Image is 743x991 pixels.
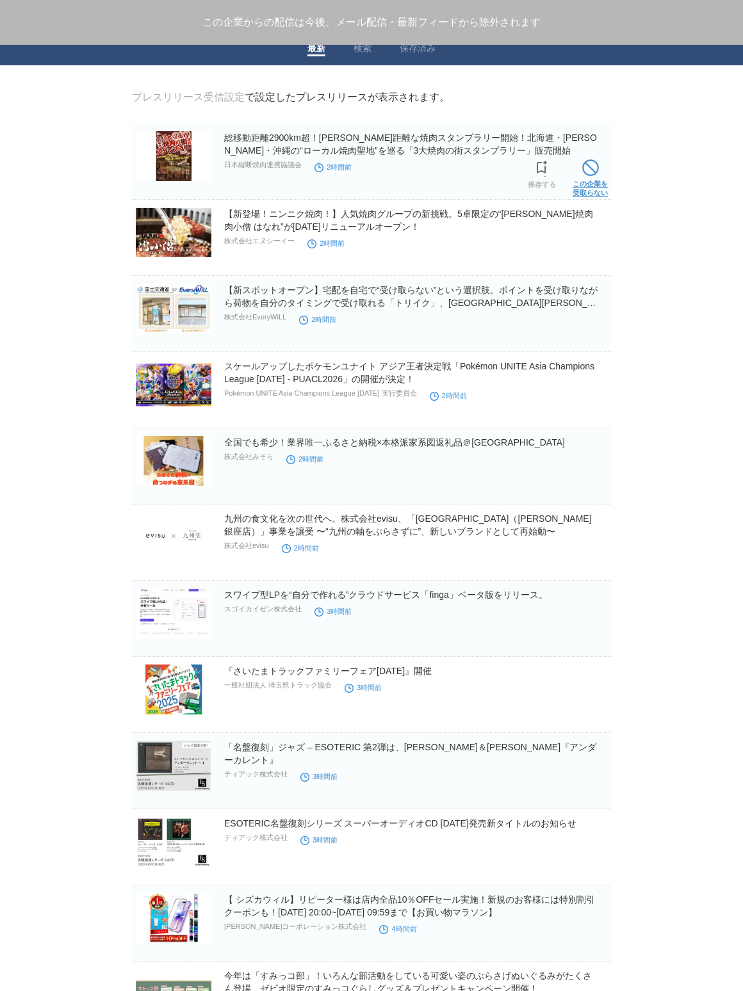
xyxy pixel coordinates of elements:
a: 最新 [307,43,325,56]
p: ティアック株式会社 [224,769,288,779]
a: 保存する [528,157,556,189]
p: 株式会社みそら [224,452,274,462]
time: 2時間前 [299,316,336,323]
p: 株式会社EveryWiLL [224,312,286,322]
time: 2時間前 [307,239,345,247]
p: 株式会社エヌシーイー [224,236,295,246]
a: スワイプ型LPを“自分で作れる”クラウドサービス「finga」ベータ版をリリース。 [224,590,548,600]
a: この企業を受取らない [573,156,608,197]
time: 2時間前 [286,455,323,463]
img: ESOTERIC名盤復刻シリーズ スーパーオーディオCD 12月13日発売新タイトルのお知らせ [136,817,211,867]
a: 【新登場！ニンニク焼肉！】人気焼肉グループの新挑戦。5卓限定の“[PERSON_NAME]焼肉 肉小僧 はなれ”が[DATE]リニューアルオープン！ [224,209,593,232]
p: スゴイカイゼン株式会社 [224,604,302,614]
p: ティアック株式会社 [224,833,288,842]
img: 【 シズカウィル】リピーター様は店内全品10％OFFセール実施！新規のお客様には特別割引クーポンも！10/14 20:00~10/17 09:59まで【お買い物マラソン】 [136,893,211,943]
a: 【新スポットオープン】宅配を自宅で“受け取らない”という選択肢。ポイントを受け取りながら荷物を自分のタイミングで受け取れる「トリイク」、[GEOGRAPHIC_DATA][PERSON_NAME... [224,285,598,321]
time: 2時間前 [282,544,319,552]
time: 3時間前 [345,684,382,691]
time: 2時間前 [430,392,467,399]
a: 総移動距離2900km超！[PERSON_NAME]距離な焼肉スタンプラリー開始！北海道・[PERSON_NAME]・沖縄の“ローカル焼肉聖地”を巡る「3大焼肉の街スタンプラリー」販売開始 [224,133,597,156]
p: Pokémon UNITE Asia Champions League [DATE] 実行委員会 [224,389,417,398]
time: 3時間前 [300,836,338,844]
a: 全国でも希少！業界唯一ふるさと納税×本格派家系図返礼品＠[GEOGRAPHIC_DATA] [224,437,565,447]
img: スケールアップしたポケモンユナイト アジア王者決定戦「Pokémon UNITE Asia Champions League 2026 - PUACL2026」の開催が決定！ [136,360,211,410]
p: [PERSON_NAME]コーポレーション株式会社 [224,922,366,931]
a: プレスリリース受信設定 [132,92,245,102]
p: 株式会社evisu [224,541,269,551]
div: で設定したプレスリリースが表示されます。 [132,91,450,104]
img: 【新登場！ニンニク焼肉！】人気焼肉グループの新挑戦。5卓限定の“川崎焼肉 肉小僧 はなれ”が10/15（水）リニューアルオープン！ [136,207,211,257]
img: スワイプ型LPを“自分で作れる”クラウドサービス「finga」ベータ版をリリース。 [136,588,211,638]
a: 【 シズカウィル】リピーター様は店内全品10％OFFセール実施！新規のお客様には特別割引クーポンも！[DATE] 20:00~[DATE] 09:59まで【お買い物マラソン】 [224,894,595,917]
time: 3時間前 [314,608,352,615]
img: 総移動距離2900km超！日本一長距離な焼肉スタンプラリー開始！北海道・長野・沖縄の“ローカル焼肉聖地”を巡る「3大焼肉の街スタンプラリー」販売開始 [136,131,211,181]
a: 九州の食文化を次の世代へ。株式会社evisu、「[GEOGRAPHIC_DATA]（[PERSON_NAME]銀座店）」事業を譲受 〜“九州の軸をぶらさずに”、新しいブランドとして再始動〜 [224,513,592,536]
a: 検索 [354,43,371,56]
time: 2時間前 [314,163,352,171]
img: 『さいたまトラックファミリーフェア2025』開催 [136,665,211,714]
a: スケールアップしたポケモンユナイト アジア王者決定戦「Pokémon UNITE Asia Champions League [DATE] - PUACL2026」の開催が決定！ [224,361,594,384]
time: 3時間前 [300,773,338,780]
img: 「名盤復刻」ジャズ – ESOTERIC 第2弾は、ビル・エヴァンス＆ジム・ホール『アンダーカレント』 [136,741,211,791]
img: 【新スポットオープン】宅配を自宅で“受け取らない”という選択肢。ポイントを受け取りながら荷物を自分のタイミングで受け取れる「トリイク」、大阪梅田・福岡小倉に新拠点オープン！ [136,284,211,334]
p: 日本縦断焼肉連携協議会 [224,160,302,170]
a: 「名盤復刻」ジャズ – ESOTERIC 第2弾は、[PERSON_NAME]＆[PERSON_NAME]『アンダーカレント』 [224,742,596,765]
a: 『さいたまトラックファミリーフェア[DATE]』開催 [224,666,432,676]
a: 保存済み [400,43,436,56]
img: 全国でも希少！業界唯一ふるさと納税×本格派家系図返礼品＠浜松市 [136,436,211,486]
time: 4時間前 [379,925,416,933]
p: 一般社団法人 埼玉県トラック協会 [224,681,332,690]
img: 九州の食文化を次の世代へ。株式会社evisu、「九州堂（谷中銀座店）」事業を譲受 〜“九州の軸をぶらさずに”、新しいブランドとして再始動〜 [136,512,211,562]
a: ESOTERIC名盤復刻シリーズ スーパーオーディオCD [DATE]発売新タイトルのお知らせ [224,818,576,828]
